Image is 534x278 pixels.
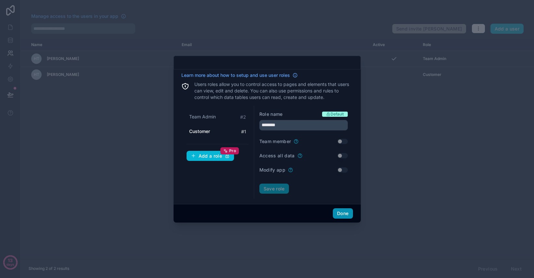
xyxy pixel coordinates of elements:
[259,111,283,117] label: Role name
[181,72,298,79] a: Learn more about how to setup and use user roles
[187,151,234,161] button: Add a rolePro
[189,128,210,135] span: Customer
[259,152,295,159] label: Access all data
[259,167,286,173] label: Modify app
[189,114,216,120] span: Team Admin
[241,128,246,135] span: # 1
[333,208,353,219] button: Done
[194,81,353,101] p: Users roles allow you to control access to pages and elements that users can view, edit and delet...
[259,138,291,145] label: Team member
[191,153,230,159] div: Add a role
[181,72,290,79] span: Learn more about how to setup and use user roles
[331,112,344,117] span: Default
[240,114,246,120] span: # 2
[229,148,236,153] span: Pro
